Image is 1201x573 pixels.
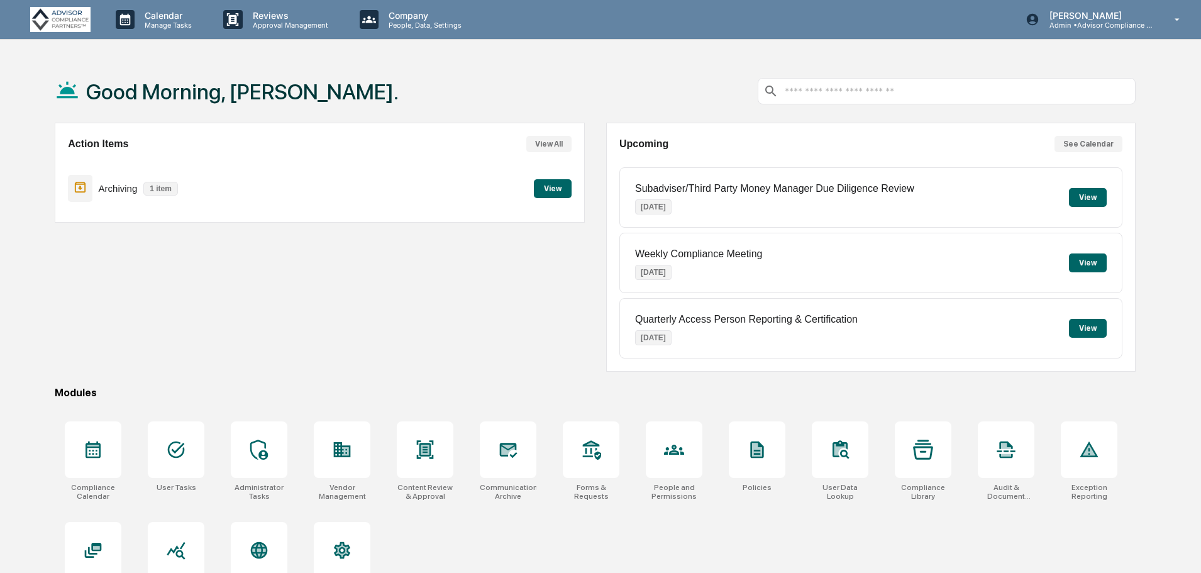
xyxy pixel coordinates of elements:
[1069,319,1107,338] button: View
[30,7,91,33] img: logo
[1039,10,1156,21] p: [PERSON_NAME]
[1069,253,1107,272] button: View
[86,79,399,104] h1: Good Morning, [PERSON_NAME].
[635,330,672,345] p: [DATE]
[646,483,702,501] div: People and Permissions
[243,21,335,30] p: Approval Management
[68,138,128,150] h2: Action Items
[812,483,868,501] div: User Data Lookup
[480,483,536,501] div: Communications Archive
[635,183,914,194] p: Subadviser/Third Party Money Manager Due Diligence Review
[1069,188,1107,207] button: View
[135,21,198,30] p: Manage Tasks
[1061,483,1117,501] div: Exception Reporting
[1039,21,1156,30] p: Admin • Advisor Compliance Partners
[635,248,762,260] p: Weekly Compliance Meeting
[135,10,198,21] p: Calendar
[526,136,572,152] button: View All
[534,179,572,198] button: View
[231,483,287,501] div: Administrator Tasks
[895,483,951,501] div: Compliance Library
[55,387,1136,399] div: Modules
[157,483,196,492] div: User Tasks
[563,483,619,501] div: Forms & Requests
[619,138,668,150] h2: Upcoming
[635,314,858,325] p: Quarterly Access Person Reporting & Certification
[99,183,138,194] p: Archiving
[397,483,453,501] div: Content Review & Approval
[243,10,335,21] p: Reviews
[743,483,772,492] div: Policies
[1054,136,1122,152] button: See Calendar
[635,265,672,280] p: [DATE]
[143,182,178,196] p: 1 item
[635,199,672,214] p: [DATE]
[379,10,468,21] p: Company
[65,483,121,501] div: Compliance Calendar
[379,21,468,30] p: People, Data, Settings
[534,182,572,194] a: View
[978,483,1034,501] div: Audit & Document Logs
[314,483,370,501] div: Vendor Management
